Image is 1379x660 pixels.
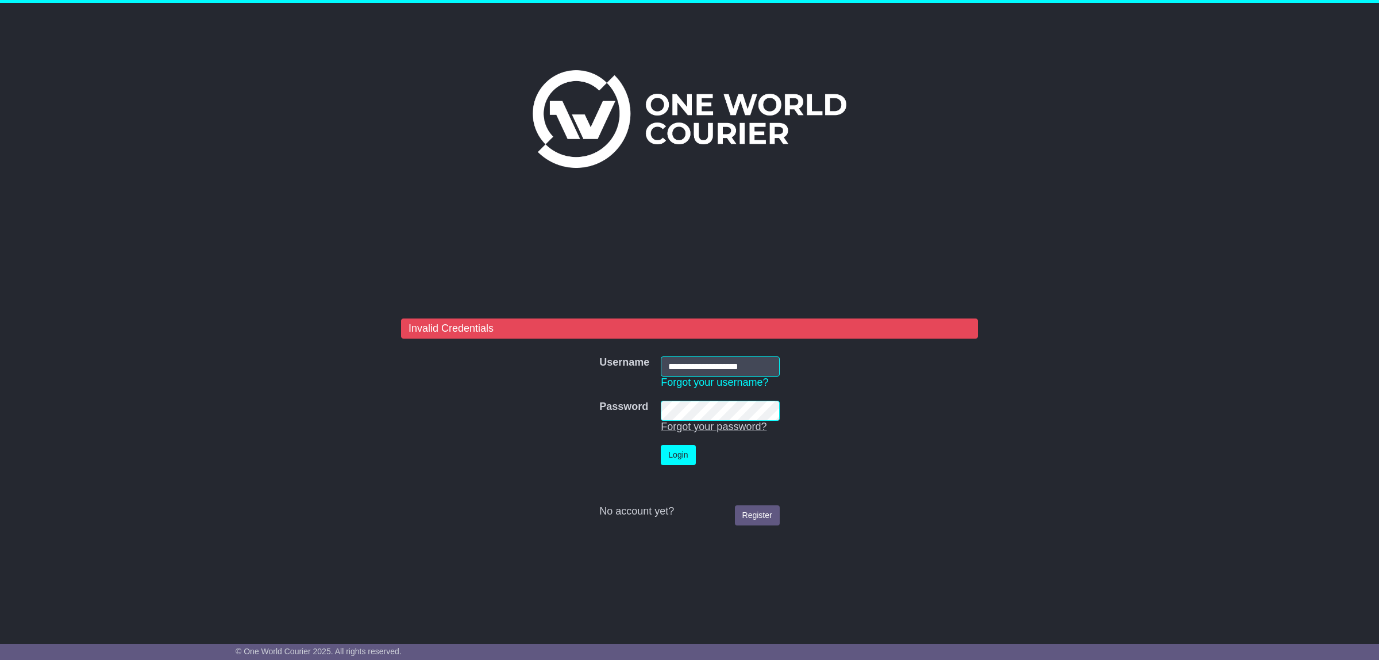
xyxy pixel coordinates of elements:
img: One World [533,70,846,168]
div: Invalid Credentials [401,319,978,339]
a: Forgot your password? [661,421,766,432]
div: No account yet? [599,505,779,518]
a: Register [735,505,780,525]
label: Password [599,401,648,413]
label: Username [599,356,649,369]
button: Login [661,445,695,465]
span: © One World Courier 2025. All rights reserved. [236,647,402,656]
a: Forgot your username? [661,377,768,388]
